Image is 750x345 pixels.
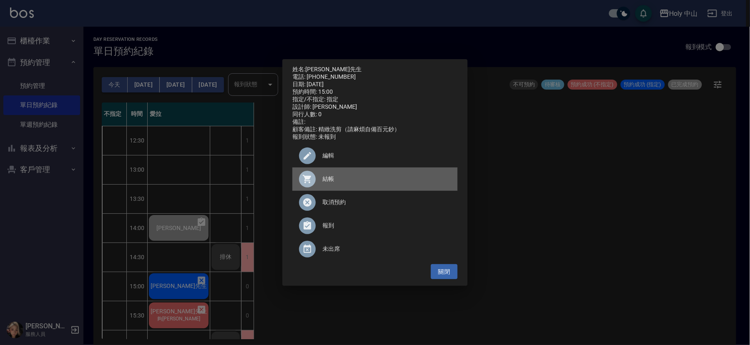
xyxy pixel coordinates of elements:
[292,133,458,141] div: 報到狀態: 未報到
[292,103,458,111] div: 設計師: [PERSON_NAME]
[305,66,362,72] a: [PERSON_NAME]先生
[322,175,451,183] span: 結帳
[322,198,451,207] span: 取消預約
[292,111,458,118] div: 同行人數: 0
[292,73,458,81] div: 電話: [PHONE_NUMBER]
[292,167,458,191] a: 結帳
[292,96,458,103] div: 指定/不指定: 指定
[322,221,451,230] span: 報到
[322,151,451,160] span: 編輯
[292,191,458,214] div: 取消預約
[292,118,458,126] div: 備註:
[292,126,458,133] div: 顧客備註: 精緻洗剪（請麻煩自備百元鈔）
[322,245,451,253] span: 未出席
[292,214,458,237] div: 報到
[292,81,458,88] div: 日期: [DATE]
[292,144,458,167] div: 編輯
[292,237,458,261] div: 未出席
[292,88,458,96] div: 預約時間: 15:00
[292,66,458,73] p: 姓名:
[431,264,458,280] button: 關閉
